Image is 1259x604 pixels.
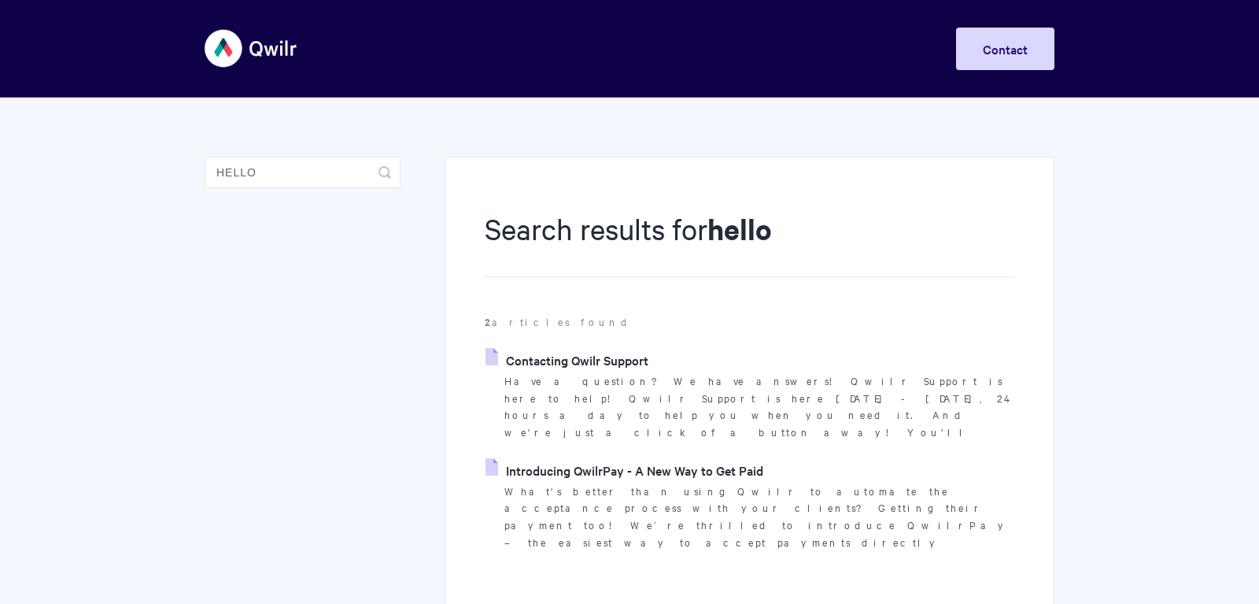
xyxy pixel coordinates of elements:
p: Have a question? We have answers! Qwilr Support is here to help! Qwilr Support is here [DATE] - [... [504,372,1014,441]
a: Introducing QwilrPay - A New Way to Get Paid [486,458,763,482]
p: articles found [485,313,1014,331]
p: What's better than using Qwilr to automate the acceptance process with your clients? Getting thei... [504,483,1014,551]
input: Search [205,157,401,188]
a: Contact [956,28,1054,70]
strong: hello [707,209,772,248]
strong: 2 [485,314,492,329]
img: Qwilr Help Center [205,19,298,78]
a: Contacting Qwilr Support [486,348,648,372]
h1: Search results for [485,209,1014,277]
